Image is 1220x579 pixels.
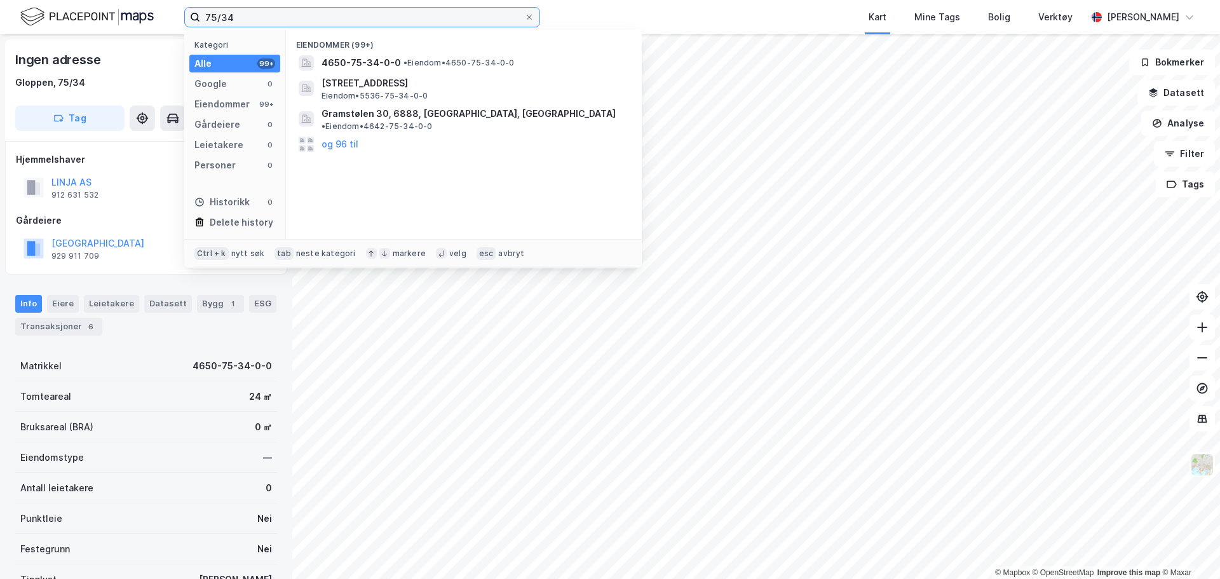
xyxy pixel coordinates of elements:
[194,76,227,92] div: Google
[265,140,275,150] div: 0
[257,58,275,69] div: 99+
[200,8,524,27] input: Søk på adresse, matrikkel, gårdeiere, leietakere eller personer
[15,295,42,313] div: Info
[1156,518,1220,579] iframe: Chat Widget
[197,295,244,313] div: Bygg
[1190,453,1214,477] img: Z
[1137,80,1215,106] button: Datasett
[1038,10,1073,25] div: Verktøy
[1129,50,1215,75] button: Bokmerker
[1033,568,1094,577] a: OpenStreetMap
[231,249,265,259] div: nytt søk
[914,10,960,25] div: Mine Tags
[265,119,275,130] div: 0
[210,215,273,230] div: Delete history
[249,389,272,404] div: 24 ㎡
[265,197,275,207] div: 0
[194,40,280,50] div: Kategori
[51,190,98,200] div: 912 631 532
[296,249,356,259] div: neste kategori
[322,55,401,71] span: 4650-75-34-0-0
[194,194,250,210] div: Historikk
[51,251,99,261] div: 929 911 709
[1156,172,1215,197] button: Tags
[995,568,1030,577] a: Mapbox
[263,450,272,465] div: —
[403,58,515,68] span: Eiendom • 4650-75-34-0-0
[266,480,272,496] div: 0
[16,152,276,167] div: Hjemmelshaver
[257,99,275,109] div: 99+
[20,511,62,526] div: Punktleie
[449,249,466,259] div: velg
[194,117,240,132] div: Gårdeiere
[322,121,433,132] span: Eiendom • 4642-75-34-0-0
[194,137,243,153] div: Leietakere
[869,10,886,25] div: Kart
[20,480,93,496] div: Antall leietakere
[265,79,275,89] div: 0
[15,75,85,90] div: Gloppen, 75/34
[498,249,524,259] div: avbryt
[403,58,407,67] span: •
[322,137,358,152] button: og 96 til
[16,213,276,228] div: Gårdeiere
[194,158,236,173] div: Personer
[1107,10,1179,25] div: [PERSON_NAME]
[1154,141,1215,167] button: Filter
[193,358,272,374] div: 4650-75-34-0-0
[20,358,62,374] div: Matrikkel
[1156,518,1220,579] div: Kontrollprogram for chat
[255,419,272,435] div: 0 ㎡
[20,6,154,28] img: logo.f888ab2527a4732fd821a326f86c7f29.svg
[274,247,294,260] div: tab
[988,10,1010,25] div: Bolig
[477,247,496,260] div: esc
[1097,568,1160,577] a: Improve this map
[15,318,102,336] div: Transaksjoner
[20,389,71,404] div: Tomteareal
[194,247,229,260] div: Ctrl + k
[20,419,93,435] div: Bruksareal (BRA)
[84,295,139,313] div: Leietakere
[322,121,325,131] span: •
[322,76,627,91] span: [STREET_ADDRESS]
[322,91,428,101] span: Eiendom • 5536-75-34-0-0
[393,249,426,259] div: markere
[15,106,125,131] button: Tag
[47,295,79,313] div: Eiere
[1141,111,1215,136] button: Analyse
[144,295,192,313] div: Datasett
[85,320,97,333] div: 6
[257,542,272,557] div: Nei
[226,297,239,310] div: 1
[20,450,84,465] div: Eiendomstype
[194,97,250,112] div: Eiendommer
[265,160,275,170] div: 0
[249,295,276,313] div: ESG
[194,56,212,71] div: Alle
[286,30,642,53] div: Eiendommer (99+)
[15,50,103,70] div: Ingen adresse
[322,106,616,121] span: Gramstølen 30, 6888, [GEOGRAPHIC_DATA], [GEOGRAPHIC_DATA]
[20,542,70,557] div: Festegrunn
[257,511,272,526] div: Nei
